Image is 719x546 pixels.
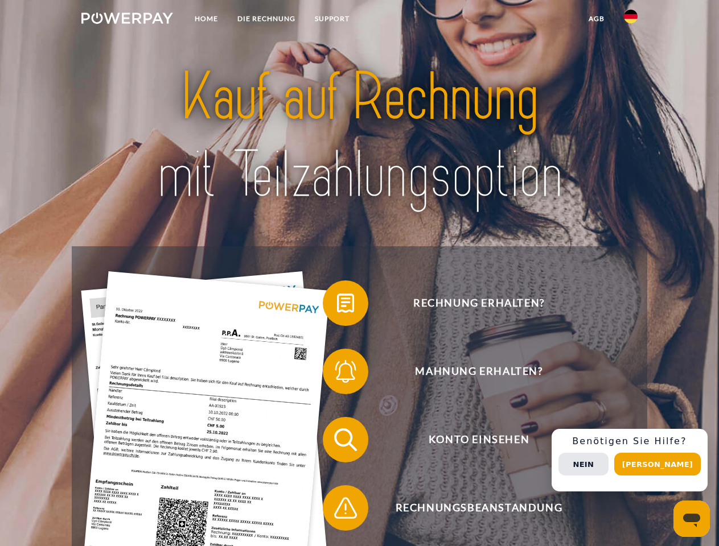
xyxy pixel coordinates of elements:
img: de [624,10,638,23]
iframe: Schaltfläche zum Öffnen des Messaging-Fensters [673,500,710,537]
span: Rechnungsbeanstandung [339,485,618,531]
button: Konto einsehen [323,417,619,462]
img: title-powerpay_de.svg [109,55,610,218]
a: SUPPORT [305,9,359,29]
div: Schnellhilfe [552,429,708,491]
span: Mahnung erhalten? [339,349,618,394]
h3: Benötigen Sie Hilfe? [558,436,701,447]
button: Rechnungsbeanstandung [323,485,619,531]
a: DIE RECHNUNG [228,9,305,29]
span: Konto einsehen [339,417,618,462]
a: agb [579,9,614,29]
button: Rechnung erhalten? [323,280,619,326]
a: Home [185,9,228,29]
img: qb_search.svg [331,425,360,454]
button: [PERSON_NAME] [614,453,701,475]
img: logo-powerpay-white.svg [81,13,173,24]
img: qb_warning.svg [331,494,360,522]
button: Nein [558,453,609,475]
span: Rechnung erhalten? [339,280,618,326]
img: qb_bell.svg [331,357,360,386]
button: Mahnung erhalten? [323,349,619,394]
img: qb_bill.svg [331,289,360,317]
